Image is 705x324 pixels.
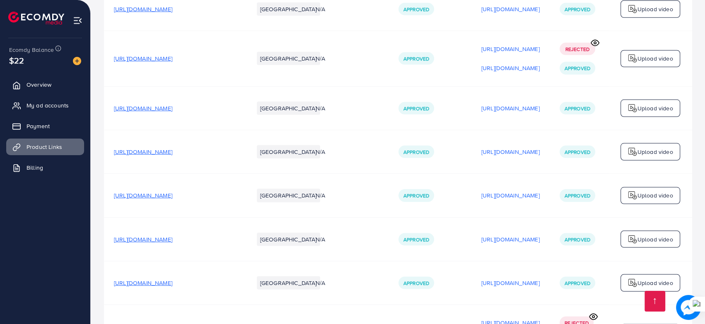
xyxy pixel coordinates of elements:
span: N/A [316,235,325,244]
p: [URL][DOMAIN_NAME] [481,4,540,14]
span: Approved [403,149,429,156]
span: Approved [403,55,429,62]
span: $22 [9,54,24,66]
span: Approved [403,192,429,199]
p: [URL][DOMAIN_NAME] [481,44,540,54]
img: logo [628,190,637,200]
span: [URL][DOMAIN_NAME] [114,54,172,63]
span: N/A [316,191,325,200]
a: Payment [6,118,84,134]
p: [URL][DOMAIN_NAME] [481,278,540,288]
img: logo [8,12,64,24]
p: Upload video [637,147,673,157]
span: N/A [316,104,325,112]
span: My ad accounts [27,101,69,110]
span: Approved [565,6,590,13]
p: Upload video [637,278,673,288]
span: [URL][DOMAIN_NAME] [114,148,172,156]
img: image [73,57,81,65]
p: Upload video [637,103,673,113]
span: [URL][DOMAIN_NAME] [114,235,172,244]
span: Approved [565,280,590,287]
span: N/A [316,148,325,156]
img: logo [628,4,637,14]
img: logo [628,103,637,113]
span: Approved [403,6,429,13]
img: logo [628,278,637,288]
img: logo [628,54,637,63]
p: Upload video [637,4,673,14]
img: image [676,295,701,320]
a: Product Links [6,139,84,155]
p: [URL][DOMAIN_NAME] [481,190,540,200]
span: Approved [565,149,590,156]
span: Product Links [27,143,62,151]
span: Payment [27,122,50,130]
li: [GEOGRAPHIC_DATA] [257,102,320,115]
span: [URL][DOMAIN_NAME] [114,104,172,112]
li: [GEOGRAPHIC_DATA] [257,2,320,16]
span: [URL][DOMAIN_NAME] [114,191,172,200]
span: Approved [403,105,429,112]
p: Upload video [637,234,673,244]
p: Upload video [637,54,673,63]
span: [URL][DOMAIN_NAME] [114,279,172,287]
p: [URL][DOMAIN_NAME] [481,234,540,244]
li: [GEOGRAPHIC_DATA] [257,145,320,158]
a: My ad accounts [6,97,84,114]
span: Rejected [565,46,589,53]
img: logo [628,147,637,157]
img: logo [628,234,637,244]
span: Approved [565,65,590,72]
p: [URL][DOMAIN_NAME] [481,147,540,157]
a: Overview [6,76,84,93]
span: Approved [403,236,429,243]
li: [GEOGRAPHIC_DATA] [257,233,320,246]
a: Billing [6,159,84,176]
span: N/A [316,5,325,13]
li: [GEOGRAPHIC_DATA] [257,276,320,290]
p: [URL][DOMAIN_NAME] [481,103,540,113]
span: Approved [565,236,590,243]
li: [GEOGRAPHIC_DATA] [257,189,320,202]
span: Approved [403,280,429,287]
span: N/A [316,54,325,63]
span: Overview [27,80,51,89]
span: Approved [565,192,590,199]
span: Billing [27,163,43,172]
span: Ecomdy Balance [9,46,54,54]
span: N/A [316,279,325,287]
p: Upload video [637,190,673,200]
img: menu [73,16,82,25]
li: [GEOGRAPHIC_DATA] [257,52,320,65]
p: [URL][DOMAIN_NAME] [481,63,540,73]
span: Approved [565,105,590,112]
span: [URL][DOMAIN_NAME] [114,5,172,13]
